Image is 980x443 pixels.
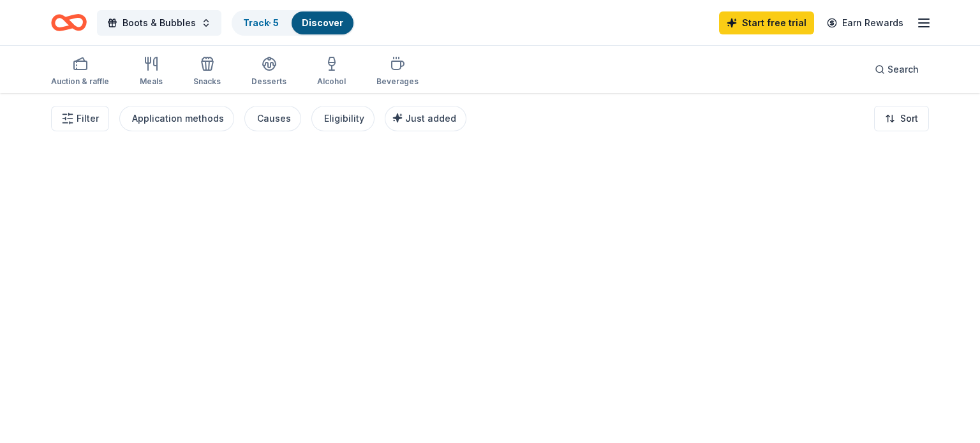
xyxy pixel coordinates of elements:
button: Boots & Bubbles [97,10,221,36]
button: Search [865,57,929,82]
div: Beverages [376,76,419,87]
a: Start free trial [719,11,814,34]
button: Sort [874,106,929,131]
div: Snacks [193,76,221,87]
div: Eligibility [324,111,364,126]
button: Snacks [193,51,221,93]
a: Track· 5 [243,17,279,28]
button: Track· 5Discover [232,10,355,36]
button: Filter [51,106,109,131]
span: Filter [77,111,99,126]
button: Meals [140,51,163,93]
button: Beverages [376,51,419,93]
div: Causes [257,111,291,126]
span: Boots & Bubbles [122,15,196,31]
button: Just added [385,106,466,131]
button: Application methods [119,106,234,131]
div: Desserts [251,76,286,87]
button: Desserts [251,51,286,93]
div: Meals [140,76,163,87]
div: Auction & raffle [51,76,109,87]
a: Discover [302,17,343,28]
span: Sort [900,111,918,126]
button: Eligibility [311,106,375,131]
div: Alcohol [317,76,346,87]
button: Auction & raffle [51,51,109,93]
span: Search [887,62,919,77]
span: Just added [405,113,456,124]
a: Earn Rewards [819,11,911,34]
div: Application methods [132,111,224,126]
button: Alcohol [317,51,346,93]
button: Causes [244,106,301,131]
a: Home [51,8,87,38]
